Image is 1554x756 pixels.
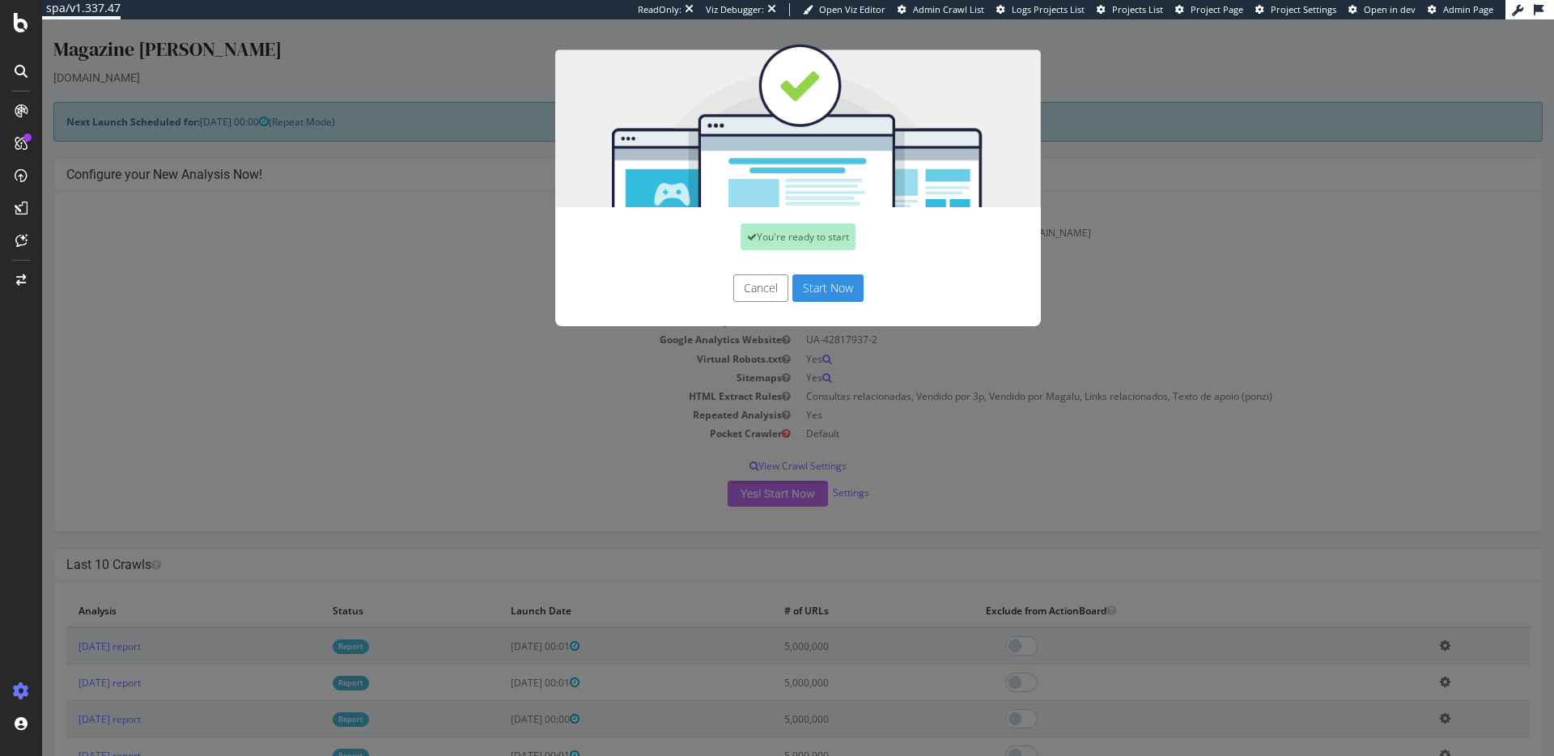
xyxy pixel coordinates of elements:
a: Admin Page [1428,3,1493,16]
span: Admin Page [1443,3,1493,15]
div: You're ready to start [698,204,813,231]
span: Open in dev [1364,3,1416,15]
span: Projects List [1112,3,1163,15]
span: Admin Crawl List [913,3,984,15]
a: Admin Crawl List [898,3,984,16]
a: Project Settings [1255,3,1336,16]
span: Open Viz Editor [819,3,885,15]
span: Logs Projects List [1012,3,1085,15]
span: Project Page [1191,3,1243,15]
img: You're all set! [513,24,999,188]
a: Logs Projects List [996,3,1085,16]
button: Cancel [691,255,746,282]
a: Open Viz Editor [803,3,885,16]
button: Start Now [750,255,822,282]
a: Projects List [1097,3,1163,16]
span: Project Settings [1271,3,1336,15]
a: Project Page [1175,3,1243,16]
div: ReadOnly: [638,3,681,16]
div: Viz Debugger: [706,3,764,16]
a: Open in dev [1348,3,1416,16]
